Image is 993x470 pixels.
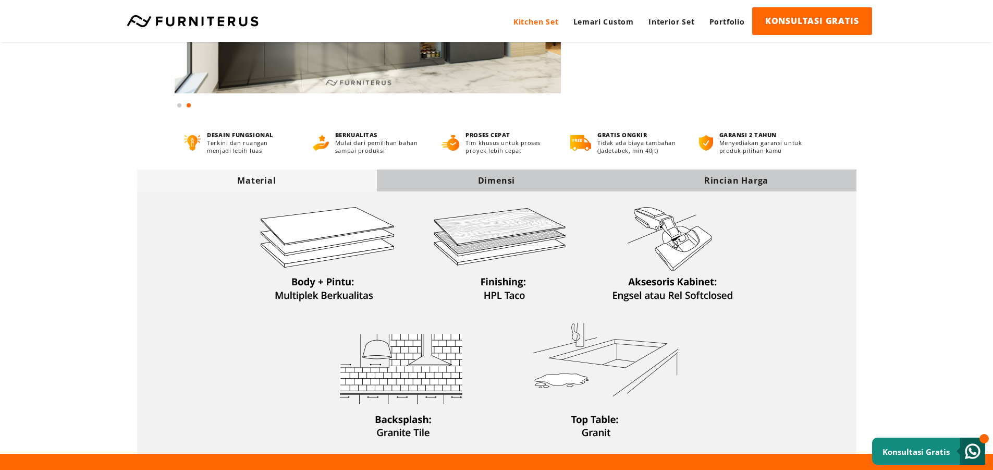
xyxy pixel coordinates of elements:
[872,438,985,465] a: Konsultasi Gratis
[617,175,856,186] div: Rincian Harga
[377,175,617,186] div: Dimensi
[465,131,551,139] h4: PROSES CEPAT
[882,447,950,457] small: Konsultasi Gratis
[641,7,702,36] a: Interior Set
[335,139,422,154] p: Mulai dari pemilihan bahan sampai produksi
[570,135,591,151] img: gratis-ongkir.png
[566,7,641,36] a: Lemari Custom
[335,131,422,139] h4: BERKUALITAS
[137,175,377,186] div: Material
[752,7,872,35] a: KONSULTASI GRATIS
[699,135,713,151] img: bergaransi.png
[719,139,809,154] p: Menyediakan garansi untuk produk pilihan kamu
[465,139,551,154] p: Tim khusus untuk proses proyek lebih cepat
[597,139,680,154] p: Tidak ada biaya tambahan (Jadetabek, min 40jt)
[506,7,566,36] a: Kitchen Set
[207,131,293,139] h4: DESAIN FUNGSIONAL
[702,7,752,36] a: Portfolio
[207,139,293,154] p: Terkini dan ruangan menjadi lebih luas
[442,135,459,151] img: proses-cepat.png
[719,131,809,139] h4: GARANSI 2 TAHUN
[597,131,680,139] h4: GRATIS ONGKIR
[313,135,329,151] img: berkualitas.png
[184,135,201,151] img: desain-fungsional.png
